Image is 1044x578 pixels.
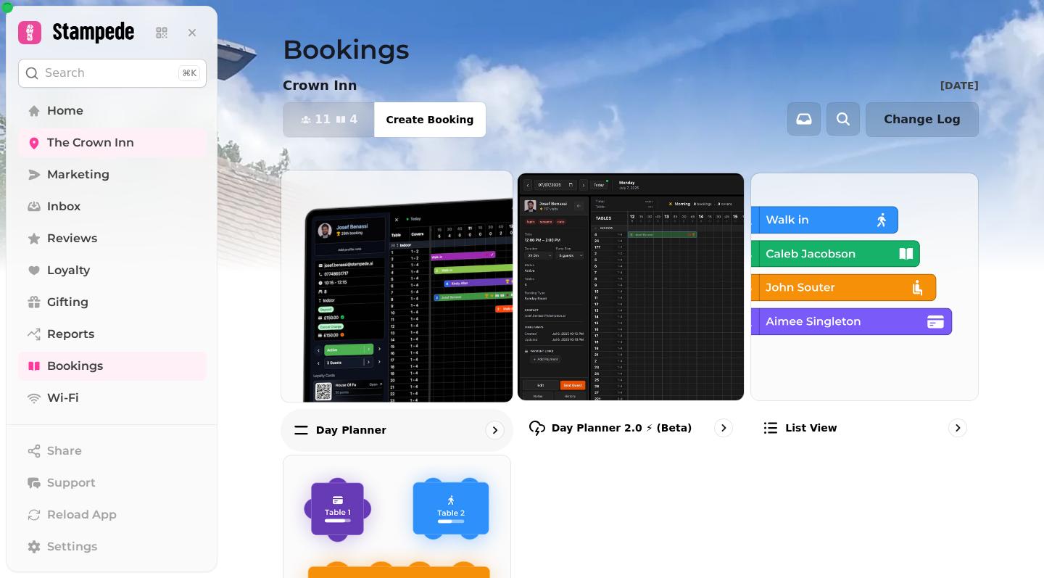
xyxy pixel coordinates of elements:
span: Support [47,474,96,492]
span: Wi-Fi [47,389,79,407]
button: Search⌘K [18,59,207,88]
span: Reports [47,326,94,343]
span: Home [47,102,83,120]
p: Crown Inn [283,75,357,96]
a: Day Planner 2.0 ⚡ (Beta)Day Planner 2.0 ⚡ (Beta) [517,173,745,449]
a: Settings [18,532,207,561]
svg: go to [950,421,965,435]
span: Share [47,442,82,460]
img: List view [751,173,978,400]
a: Bookings [18,352,207,381]
img: Day planner [270,159,524,413]
span: The Crown Inn [47,134,134,152]
span: Loyalty [47,262,90,279]
a: Reviews [18,224,207,253]
a: The Crown Inn [18,128,207,157]
button: Create Booking [374,102,485,137]
button: Change Log [866,102,979,137]
button: Support [18,468,207,498]
a: Day plannerDay planner [281,170,513,451]
svg: go to [716,421,731,435]
a: Wi-Fi [18,384,207,413]
button: Share [18,437,207,466]
a: Inbox [18,192,207,221]
a: Reports [18,320,207,349]
p: Search [45,65,85,82]
img: Day Planner 2.0 ⚡ (Beta) [518,173,745,400]
p: Day planner [316,423,386,437]
span: Create Booking [386,115,473,125]
div: ⌘K [178,65,200,81]
a: Gifting [18,288,207,317]
svg: go to [487,423,502,437]
span: Gifting [47,294,88,311]
span: Reload App [47,506,117,524]
span: 11 [315,114,331,125]
button: 114 [283,102,375,137]
span: Settings [47,538,97,556]
p: Day Planner 2.0 ⚡ (Beta) [552,421,692,435]
span: Inbox [47,198,80,215]
a: Loyalty [18,256,207,285]
span: Reviews [47,230,97,247]
p: [DATE] [940,78,979,93]
iframe: Chat Widget [971,508,1044,578]
a: List viewList view [750,173,979,449]
span: Change Log [884,114,961,125]
button: Reload App [18,500,207,529]
p: List view [785,421,837,435]
a: Home [18,96,207,125]
span: 4 [349,114,357,125]
a: Marketing [18,160,207,189]
span: Bookings [47,358,103,375]
span: Marketing [47,166,109,183]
